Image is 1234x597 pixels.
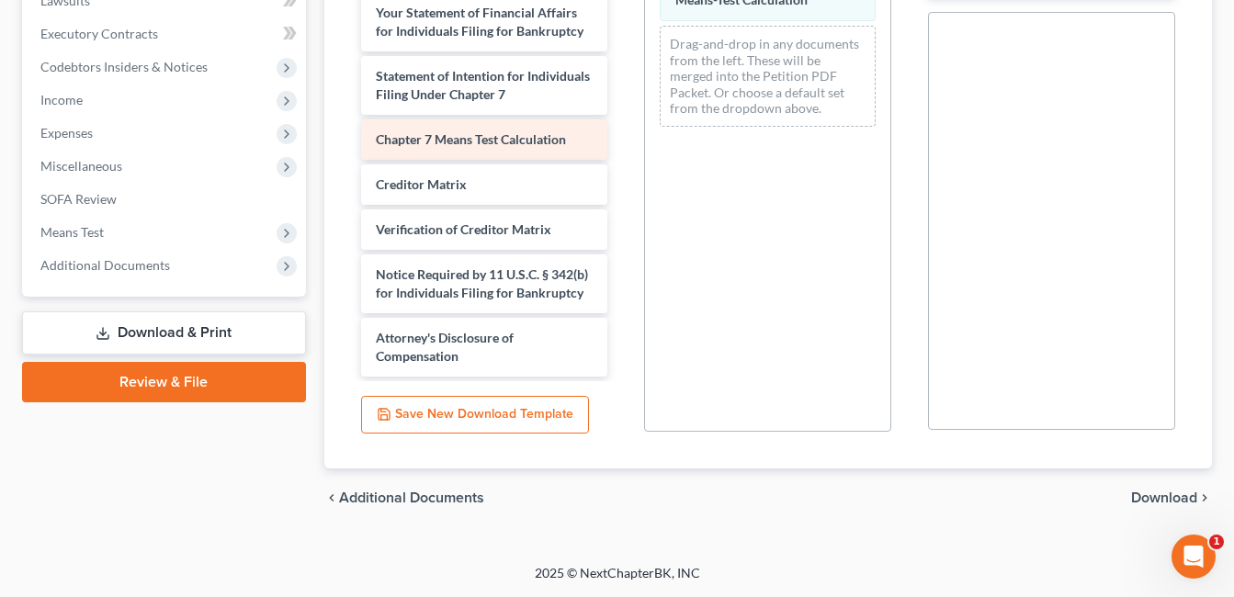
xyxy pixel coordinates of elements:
[376,266,588,300] span: Notice Required by 11 U.S.C. § 342(b) for Individuals Filing for Bankruptcy
[361,396,589,434] button: Save New Download Template
[22,311,306,355] a: Download & Print
[40,158,122,174] span: Miscellaneous
[1209,535,1224,549] span: 1
[376,330,514,364] span: Attorney's Disclosure of Compensation
[40,59,208,74] span: Codebtors Insiders & Notices
[40,257,170,273] span: Additional Documents
[339,490,484,505] span: Additional Documents
[1197,490,1212,505] i: chevron_right
[1131,490,1212,505] button: Download chevron_right
[26,183,306,216] a: SOFA Review
[1131,490,1197,505] span: Download
[26,17,306,51] a: Executory Contracts
[660,26,876,127] div: Drag-and-drop in any documents from the left. These will be merged into the Petition PDF Packet. ...
[94,564,1141,597] div: 2025 © NextChapterBK, INC
[376,68,590,102] span: Statement of Intention for Individuals Filing Under Chapter 7
[376,221,551,237] span: Verification of Creditor Matrix
[376,176,467,192] span: Creditor Matrix
[376,131,566,147] span: Chapter 7 Means Test Calculation
[22,362,306,402] a: Review & File
[1172,535,1216,579] iframe: Intercom live chat
[376,5,583,39] span: Your Statement of Financial Affairs for Individuals Filing for Bankruptcy
[40,125,93,141] span: Expenses
[40,191,117,207] span: SOFA Review
[40,224,104,240] span: Means Test
[40,92,83,107] span: Income
[40,26,158,41] span: Executory Contracts
[324,490,339,505] i: chevron_left
[324,490,484,505] a: chevron_left Additional Documents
